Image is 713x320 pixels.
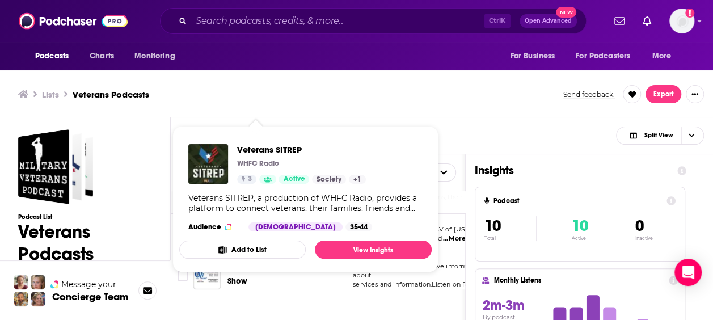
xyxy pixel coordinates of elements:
[237,175,256,184] a: 3
[572,235,588,241] p: Active
[353,262,539,279] span: Join [PERSON_NAME] as we inform Veterans and Families about
[674,259,702,286] div: Open Intercom Messenger
[35,48,69,64] span: Podcasts
[188,193,423,213] div: Veterans SITREP, a production of WHFC Radio, provides a platform to connect veterans, their famil...
[669,9,694,33] img: User Profile
[560,90,618,99] button: Send feedback.
[475,163,668,178] h1: Insights
[669,9,694,33] span: Logged in as Tessarossi87
[644,132,672,138] span: Split View
[556,7,576,18] span: New
[188,222,239,231] h3: Audience
[279,175,309,184] a: Active
[568,45,647,67] button: open menu
[520,14,577,28] button: Open AdvancedNew
[610,11,629,31] a: Show notifications dropdown
[635,216,643,235] span: 0
[82,45,121,67] a: Charts
[669,9,694,33] button: Show profile menu
[616,127,704,145] button: Choose View
[61,279,116,290] span: Message your
[18,221,152,265] h1: Veterans Podcasts
[484,235,536,241] p: Total
[652,48,672,64] span: More
[14,292,28,306] img: Jon Profile
[14,275,28,289] img: Sydney Profile
[18,213,152,221] h3: Podcast List
[248,174,252,185] span: 3
[493,276,664,284] h4: Monthly Listens
[126,45,189,67] button: open menu
[52,291,129,302] h3: Concierge Team
[686,85,704,103] button: Show More Button
[638,11,656,31] a: Show notifications dropdown
[18,129,93,204] a: Veterans Podcasts
[345,222,372,231] div: 35-44
[179,241,306,259] button: Add to List
[90,48,114,64] span: Charts
[644,45,686,67] button: open menu
[572,216,588,235] span: 10
[349,175,366,184] a: +1
[484,216,501,235] span: 10
[353,280,512,288] span: services and information.Listen on Real Radio 101.7
[188,144,228,184] img: Veterans SITREP
[576,48,630,64] span: For Podcasters
[191,12,484,30] input: Search podcasts, credits, & more...
[248,222,343,231] div: [DEMOGRAPHIC_DATA]
[178,271,188,281] span: Toggle select row
[73,89,149,100] h3: Veterans Podcasts
[315,241,432,259] a: View Insights
[312,175,346,184] a: Society
[42,89,59,100] a: Lists
[502,45,569,67] button: open menu
[134,48,175,64] span: Monitoring
[237,159,279,168] p: WHFC Radio
[482,297,524,314] span: 2m-3m
[31,275,45,289] img: Jules Profile
[31,292,45,306] img: Barbara Profile
[283,174,305,185] span: Active
[493,197,662,205] h4: Podcast
[160,8,587,34] div: Search podcasts, credits, & more...
[510,48,555,64] span: For Business
[635,235,652,241] p: Inactive
[646,85,681,103] button: Export
[19,10,128,32] img: Podchaser - Follow, Share and Rate Podcasts
[443,234,466,243] span: ...More
[27,45,83,67] button: open menu
[685,9,694,18] svg: Add a profile image
[484,14,511,28] span: Ctrl K
[237,144,366,155] a: Veterans SITREP
[525,18,572,24] span: Open Advanced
